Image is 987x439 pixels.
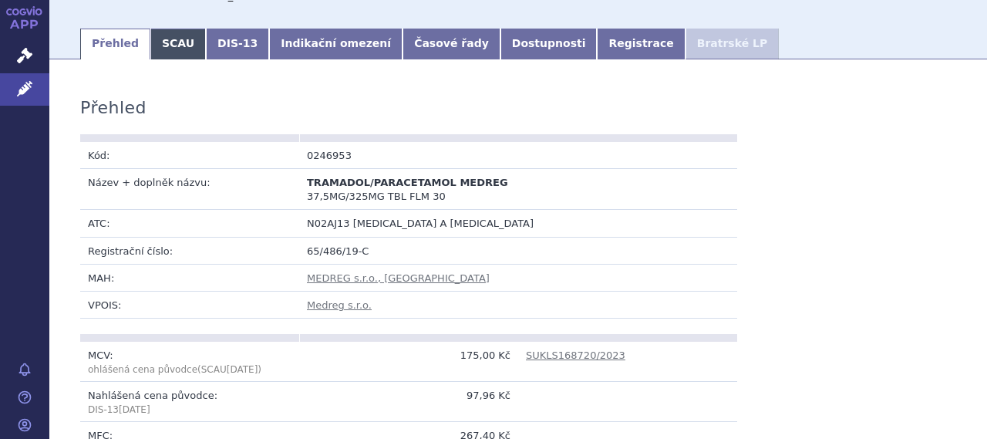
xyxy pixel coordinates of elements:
[80,382,299,422] td: Nahlášená cena původce:
[269,29,403,59] a: Indikační omezení
[206,29,269,59] a: DIS-13
[80,264,299,291] td: MAH:
[353,218,534,229] span: [MEDICAL_DATA] A [MEDICAL_DATA]
[403,29,500,59] a: Časové řady
[526,350,625,361] a: SUKLS168720/2023
[307,177,508,188] span: TRAMADOL/PARACETAMOL MEDREG
[88,404,291,417] p: DIS-13
[119,404,150,415] span: [DATE]
[80,292,299,319] td: VPOIS:
[299,237,737,264] td: 65/486/19-C
[299,382,518,422] td: 97,96 Kč
[307,191,446,202] span: 37,5MG/325MG TBL FLM 30
[80,142,299,169] td: Kód:
[150,29,206,59] a: SCAU
[500,29,598,59] a: Dostupnosti
[307,272,490,284] a: MEDREG s.r.o., [GEOGRAPHIC_DATA]
[88,364,197,375] span: ohlášená cena původce
[80,29,150,59] a: Přehled
[299,342,518,382] td: 175,00 Kč
[80,237,299,264] td: Registrační číslo:
[597,29,685,59] a: Registrace
[227,364,258,375] span: [DATE]
[307,299,372,311] a: Medreg s.r.o.
[80,169,299,210] td: Název + doplněk názvu:
[307,218,350,229] span: N02AJ13
[80,98,147,118] h3: Přehled
[80,210,299,237] td: ATC:
[80,342,299,382] td: MCV:
[88,364,261,375] span: (SCAU )
[299,142,518,169] td: 0246953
